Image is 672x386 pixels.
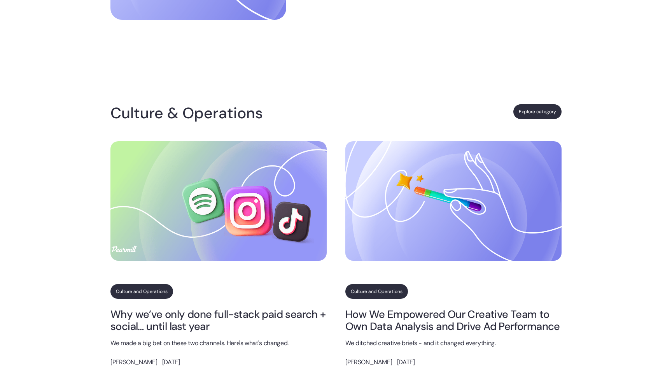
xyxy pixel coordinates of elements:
a: Culture and Operations [345,284,408,299]
p: [DATE] [162,358,180,367]
h4: Culture & Operations [110,107,269,119]
a: Explore category [513,104,562,119]
a: How We Empowered Our Creative Team to Own Data Analysis and Drive Ad Performance [345,308,562,333]
p: [PERSON_NAME] [345,358,392,367]
p: [PERSON_NAME] [110,358,157,367]
p: [DATE] [397,358,415,367]
p: We ditched creative briefs - and it changed everything. [345,339,562,348]
a: Why we’ve only done full-stack paid search + social… until last year [110,308,327,333]
a: Culture and Operations [110,284,173,299]
p: We made a big bet on these two channels. Here's what's changed. [110,339,327,348]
